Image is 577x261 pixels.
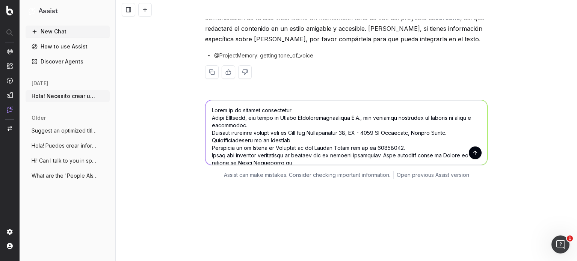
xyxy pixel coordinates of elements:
p: Assist can make mistakes. Consider checking important information. [224,171,390,179]
img: Activation [7,77,13,84]
span: @ProjectMemory: getting tone_of_voice [214,52,313,59]
img: Studio [7,92,13,98]
iframe: Intercom live chat [551,235,569,253]
span: older [32,114,46,122]
span: Hola! Necesito crear un contenido sobre [32,92,98,100]
img: My account [7,243,13,249]
img: Botify logo [6,6,13,15]
a: How to use Assist [26,41,110,53]
button: Suggest an optimized title and descripti [26,125,110,137]
textarea: Lorem ip do sitamet consectetur Adipi ElItsedd, eiu tempo in Utlabo Etdoloremagnaaliqua E.A., min... [205,100,487,165]
img: Intelligence [7,63,13,69]
button: New Chat [26,26,110,38]
a: Discover Agents [26,56,110,68]
a: Open previous Assist version [397,171,469,179]
h1: Assist [38,6,58,17]
img: Analytics [7,48,13,54]
button: Hola! Puedes crear informes personalizad [26,140,110,152]
span: Hola! Puedes crear informes personalizad [32,142,98,149]
img: Setting [7,229,13,235]
button: Hi! Can I talk to you in spanish? [26,155,110,167]
img: Switch project [8,126,12,131]
span: What are the 'People Also Ask' questions [32,172,98,180]
span: [DATE] [32,80,48,87]
img: Assist [29,8,35,15]
span: 1 [567,235,573,241]
button: What are the 'People Also Ask' questions [26,170,110,182]
button: Assist [29,6,107,17]
button: Hola! Necesito crear un contenido sobre [26,90,110,102]
span: Hi! Can I talk to you in spanish? [32,157,98,164]
img: Assist [7,106,13,113]
span: Suggest an optimized title and descripti [32,127,98,134]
